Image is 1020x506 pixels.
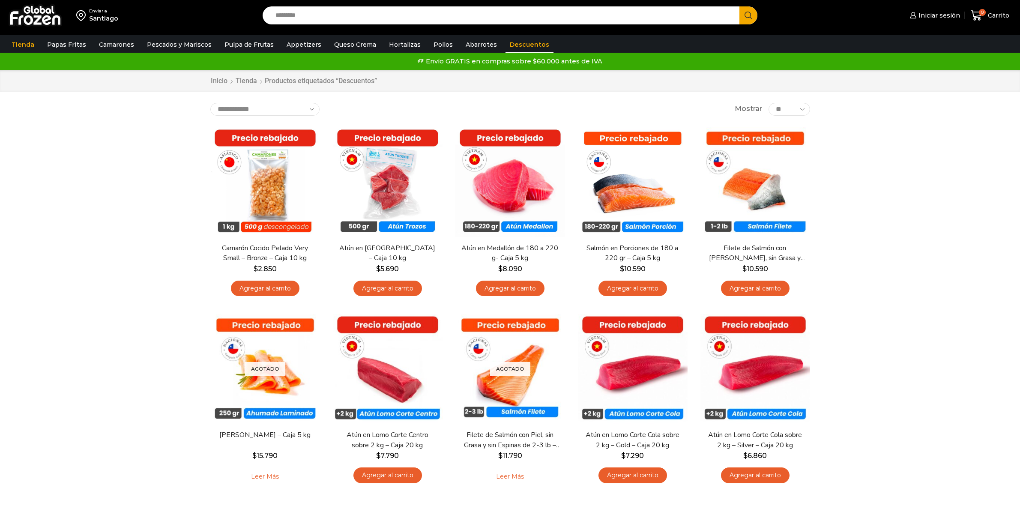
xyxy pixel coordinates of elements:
[210,76,377,86] nav: Breadcrumb
[706,430,804,450] a: Atún en Lomo Corte Cola sobre 2 kg – Silver – Caja 20 kg
[583,430,682,450] a: Atún en Lomo Corte Cola sobre 2 kg – Gold – Caja 20 kg
[220,36,278,53] a: Pulpa de Frutas
[498,265,503,273] span: $
[908,7,960,24] a: Iniciar sesión
[95,36,138,53] a: Camarones
[385,36,425,53] a: Hortalizas
[986,11,1009,20] span: Carrito
[743,452,748,460] span: $
[238,467,292,485] a: Leé más sobre “Salmón Ahumado Laminado - Caja 5 kg”
[376,265,380,273] span: $
[353,281,422,296] a: Agregar al carrito: “Atún en Trozos - Caja 10 kg”
[583,243,682,263] a: Salmón en Porciones de 180 a 220 gr – Caja 5 kg
[621,452,644,460] bdi: 7.290
[43,36,90,53] a: Papas Fritas
[969,6,1011,26] a: 0 Carrito
[498,452,522,460] bdi: 11.790
[252,452,278,460] bdi: 15.790
[254,265,277,273] bdi: 2.850
[282,36,326,53] a: Appetizers
[215,243,314,263] a: Camarón Cocido Pelado Very Small – Bronze – Caja 10 kg
[483,467,537,485] a: Leé más sobre “Filete de Salmón con Piel, sin Grasa y sin Espinas de 2-3 lb - Premium - Caja 10 kg”
[743,452,767,460] bdi: 6.860
[735,104,762,114] span: Mostrar
[979,9,986,16] span: 0
[476,281,544,296] a: Agregar al carrito: “Atún en Medallón de 180 a 220 g- Caja 5 kg”
[265,77,377,85] h1: Productos etiquetados “Descuentos”
[739,6,757,24] button: Search button
[721,467,790,483] a: Agregar al carrito: “Atún en Lomo Corte Cola sobre 2 kg - Silver - Caja 20 kg”
[620,265,646,273] bdi: 10.590
[461,430,559,450] a: Filete de Salmón con Piel, sin Grasa y sin Espinas de 2-3 lb – Premium – Caja 10 kg
[461,36,501,53] a: Abarrotes
[506,36,553,53] a: Descuentos
[742,265,747,273] span: $
[376,452,399,460] bdi: 7.790
[338,243,437,263] a: Atún en [GEOGRAPHIC_DATA] – Caja 10 kg
[706,243,804,263] a: Filete de Salmón con [PERSON_NAME], sin Grasa y sin Espinas 1-2 lb – Caja 10 Kg
[76,8,89,23] img: address-field-icon.svg
[254,265,258,273] span: $
[231,281,299,296] a: Agregar al carrito: “Camarón Cocido Pelado Very Small - Bronze - Caja 10 kg”
[235,76,257,86] a: Tienda
[461,243,559,263] a: Atún en Medallón de 180 a 220 g- Caja 5 kg
[376,265,399,273] bdi: 5.690
[210,76,228,86] a: Inicio
[490,362,530,376] p: Agotado
[742,265,768,273] bdi: 10.590
[252,452,257,460] span: $
[215,430,314,440] a: [PERSON_NAME] – Caja 5 kg
[245,362,285,376] p: Agotado
[598,467,667,483] a: Agregar al carrito: “Atún en Lomo Corte Cola sobre 2 kg - Gold – Caja 20 kg”
[353,467,422,483] a: Agregar al carrito: “Atún en Lomo Corte Centro sobre 2 kg - Caja 20 kg”
[89,14,118,23] div: Santiago
[598,281,667,296] a: Agregar al carrito: “Salmón en Porciones de 180 a 220 gr - Caja 5 kg”
[7,36,39,53] a: Tienda
[721,281,790,296] a: Agregar al carrito: “Filete de Salmón con Piel, sin Grasa y sin Espinas 1-2 lb – Caja 10 Kg”
[498,265,522,273] bdi: 8.090
[429,36,457,53] a: Pollos
[621,452,625,460] span: $
[89,8,118,14] div: Enviar a
[330,36,380,53] a: Queso Crema
[376,452,380,460] span: $
[498,452,503,460] span: $
[143,36,216,53] a: Pescados y Mariscos
[916,11,960,20] span: Iniciar sesión
[338,430,437,450] a: Atún en Lomo Corte Centro sobre 2 kg – Caja 20 kg
[620,265,624,273] span: $
[210,103,320,116] select: Pedido de la tienda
